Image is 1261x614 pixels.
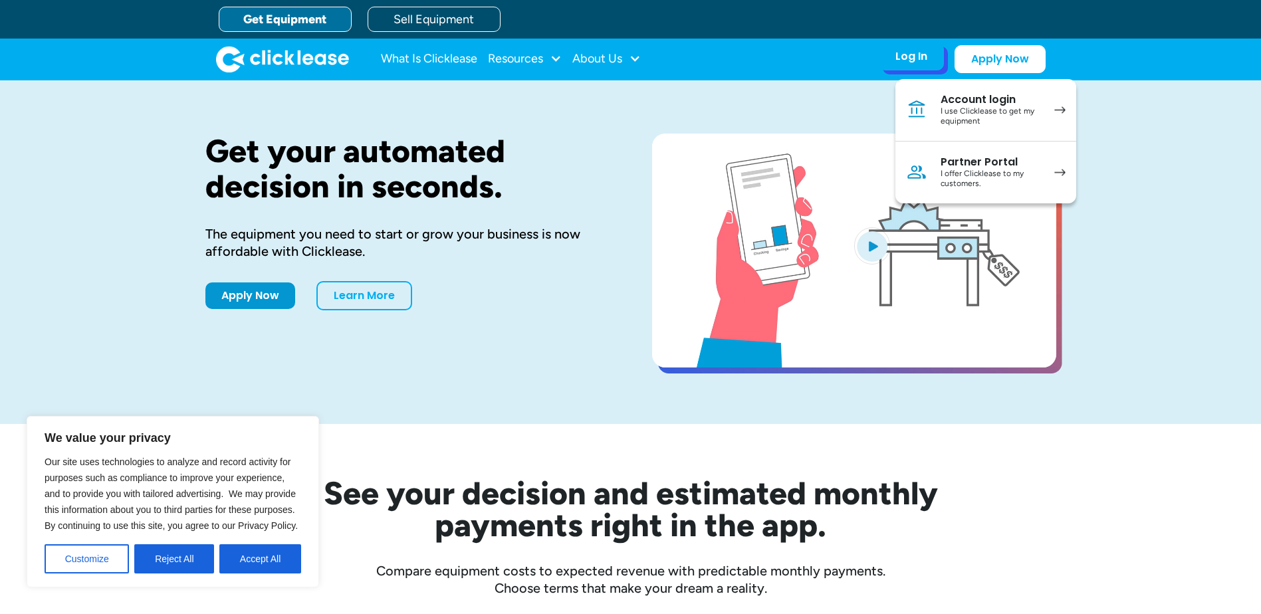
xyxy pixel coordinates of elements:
nav: Log In [895,79,1076,203]
div: I use Clicklease to get my equipment [941,106,1041,127]
img: arrow [1054,169,1066,176]
h1: Get your automated decision in seconds. [205,134,610,204]
div: Compare equipment costs to expected revenue with predictable monthly payments. Choose terms that ... [205,562,1056,597]
a: Sell Equipment [368,7,501,32]
button: Customize [45,544,129,573]
a: Learn More [316,281,412,310]
h2: See your decision and estimated monthly payments right in the app. [259,477,1003,541]
div: Account login [941,93,1041,106]
a: Apply Now [205,282,295,309]
div: I offer Clicklease to my customers. [941,169,1041,189]
img: Clicklease logo [216,46,349,72]
button: Reject All [134,544,214,573]
a: Partner PortalI offer Clicklease to my customers. [895,142,1076,203]
a: home [216,46,349,72]
button: Accept All [219,544,301,573]
a: open lightbox [652,134,1056,367]
div: Resources [488,46,562,72]
img: arrow [1054,106,1066,114]
div: The equipment you need to start or grow your business is now affordable with Clicklease. [205,225,610,260]
div: Log In [895,50,927,63]
img: Bank icon [906,99,927,120]
div: About Us [572,46,641,72]
a: Apply Now [955,45,1046,73]
div: We value your privacy [27,416,319,587]
img: Person icon [906,161,927,183]
p: We value your privacy [45,430,301,446]
a: Account loginI use Clicklease to get my equipment [895,79,1076,142]
div: Partner Portal [941,155,1041,169]
img: Blue play button logo on a light blue circular background [854,227,890,264]
span: Our site uses technologies to analyze and record activity for purposes such as compliance to impr... [45,457,298,531]
a: Get Equipment [219,7,352,32]
a: What Is Clicklease [381,46,477,72]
